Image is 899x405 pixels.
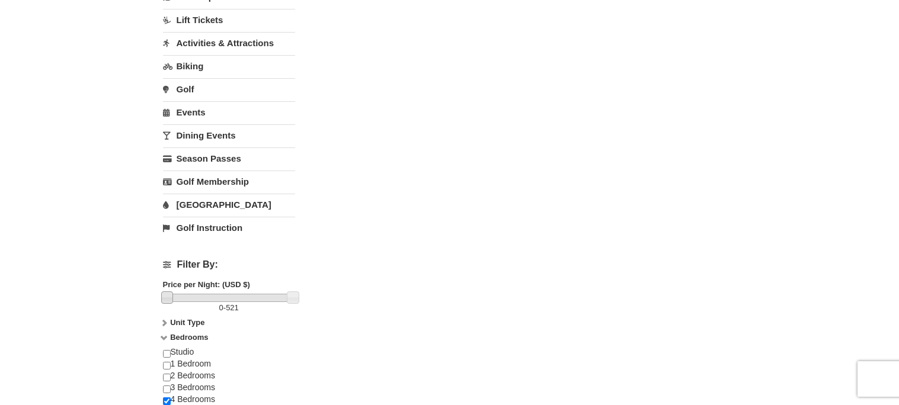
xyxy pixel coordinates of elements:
[163,171,295,192] a: Golf Membership
[163,78,295,100] a: Golf
[163,32,295,54] a: Activities & Attractions
[163,302,295,314] label: -
[170,333,208,342] strong: Bedrooms
[163,217,295,239] a: Golf Instruction
[163,9,295,31] a: Lift Tickets
[163,55,295,77] a: Biking
[163,194,295,216] a: [GEOGRAPHIC_DATA]
[170,318,204,327] strong: Unit Type
[163,147,295,169] a: Season Passes
[163,259,295,270] h4: Filter By:
[226,303,239,312] span: 521
[219,303,223,312] span: 0
[163,124,295,146] a: Dining Events
[163,280,250,289] strong: Price per Night: (USD $)
[163,101,295,123] a: Events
